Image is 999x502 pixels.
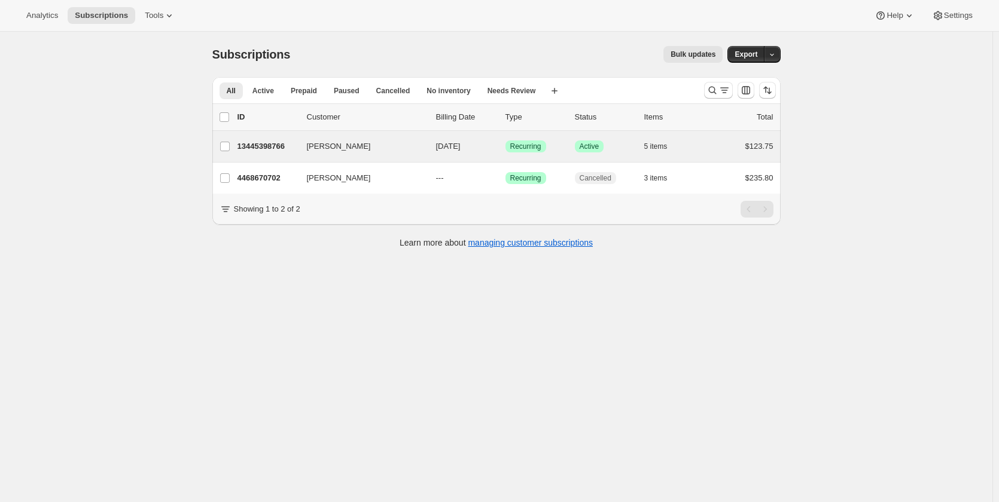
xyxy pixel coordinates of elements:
span: --- [436,173,444,182]
span: Help [887,11,903,20]
nav: Pagination [741,201,773,218]
button: Sort the results [759,82,776,99]
div: Items [644,111,704,123]
span: Subscriptions [75,11,128,20]
span: 3 items [644,173,668,183]
span: Analytics [26,11,58,20]
button: Create new view [545,82,564,99]
button: Search and filter results [704,82,733,99]
p: Billing Date [436,111,496,123]
p: Learn more about [400,237,593,249]
span: $235.80 [745,173,773,182]
span: Settings [944,11,973,20]
button: Customize table column order and visibility [738,82,754,99]
span: No inventory [427,86,470,96]
span: Prepaid [291,86,317,96]
span: [PERSON_NAME] [307,140,371,152]
div: IDCustomerBilling DateTypeStatusItemsTotal [237,111,773,123]
div: 13445398766[PERSON_NAME][DATE]SuccessRecurringSuccessActive5 items$123.75 [237,138,773,155]
span: Paused [334,86,360,96]
button: Analytics [19,7,65,24]
a: managing customer subscriptions [468,238,593,247]
span: Recurring [510,142,541,151]
button: Export [727,46,765,63]
button: 5 items [644,138,681,155]
span: All [227,86,236,96]
div: Type [505,111,565,123]
button: [PERSON_NAME] [300,137,419,156]
button: Subscriptions [68,7,135,24]
span: Tools [145,11,163,20]
span: Export [735,50,757,59]
p: Status [575,111,635,123]
span: [DATE] [436,142,461,151]
span: Needs Review [488,86,536,96]
p: Customer [307,111,427,123]
span: Recurring [510,173,541,183]
div: 4468670702[PERSON_NAME]---SuccessRecurringCancelled3 items$235.80 [237,170,773,186]
button: [PERSON_NAME] [300,169,419,188]
span: 5 items [644,142,668,151]
p: ID [237,111,297,123]
span: $123.75 [745,142,773,151]
span: Subscriptions [212,48,291,61]
p: Total [757,111,773,123]
button: Tools [138,7,182,24]
p: Showing 1 to 2 of 2 [234,203,300,215]
button: 3 items [644,170,681,186]
span: Bulk updates [671,50,715,59]
button: Settings [925,7,980,24]
p: 4468670702 [237,172,297,184]
span: [PERSON_NAME] [307,172,371,184]
span: Active [252,86,274,96]
button: Bulk updates [663,46,723,63]
button: Help [867,7,922,24]
span: Cancelled [376,86,410,96]
span: Cancelled [580,173,611,183]
span: Active [580,142,599,151]
p: 13445398766 [237,140,297,152]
